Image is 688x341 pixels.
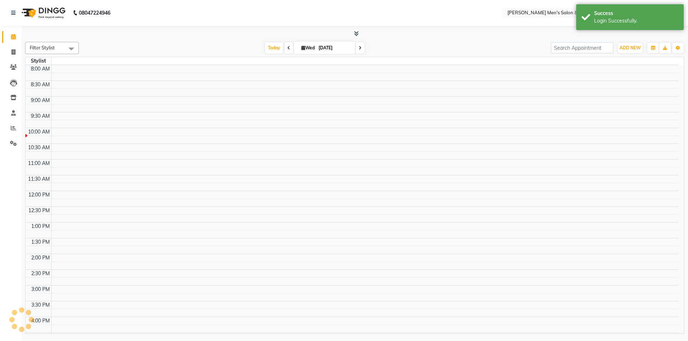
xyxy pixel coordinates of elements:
div: 10:00 AM [27,128,51,136]
div: 2:30 PM [30,270,51,277]
input: 2025-09-03 [316,43,352,53]
div: 12:30 PM [27,207,51,214]
div: 1:00 PM [30,223,51,230]
div: 12:00 PM [27,191,51,199]
span: Wed [300,45,316,50]
b: 08047224946 [79,3,110,23]
div: 9:00 AM [29,97,51,104]
div: Success [594,10,678,17]
input: Search Appointment [551,42,613,53]
div: 1:30 PM [30,238,51,246]
div: 11:00 AM [27,160,51,167]
div: 4:00 PM [30,317,51,325]
span: Filter Stylist [30,45,55,50]
div: 11:30 AM [27,175,51,183]
div: 9:30 AM [29,112,51,120]
div: 4:30 PM [30,333,51,340]
span: ADD NEW [620,45,641,50]
img: logo [18,3,67,23]
div: 10:30 AM [27,144,51,151]
div: Login Successfully. [594,17,678,25]
div: 3:30 PM [30,301,51,309]
button: ADD NEW [618,43,642,53]
div: 3:00 PM [30,286,51,293]
div: 2:00 PM [30,254,51,262]
span: Today [265,42,283,53]
div: 8:00 AM [29,65,51,73]
div: Stylist [25,57,51,65]
div: 8:30 AM [29,81,51,88]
